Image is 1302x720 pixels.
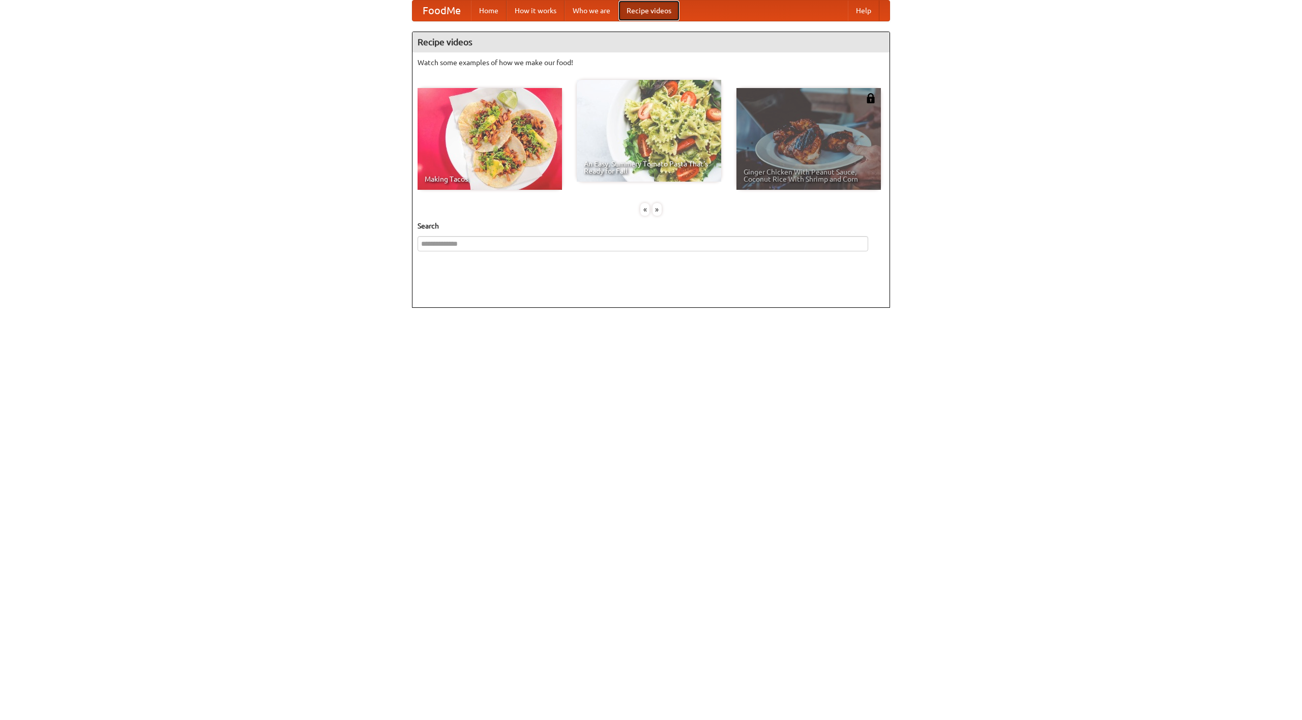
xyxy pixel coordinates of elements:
span: Making Tacos [425,176,555,183]
a: Help [848,1,879,21]
img: 483408.png [866,93,876,103]
div: » [653,203,662,216]
span: An Easy, Summery Tomato Pasta That's Ready for Fall [584,160,714,175]
a: An Easy, Summery Tomato Pasta That's Ready for Fall [577,80,721,182]
a: FoodMe [412,1,471,21]
h4: Recipe videos [412,32,890,52]
a: Home [471,1,507,21]
div: « [640,203,649,216]
a: Making Tacos [418,88,562,190]
a: Who we are [565,1,618,21]
p: Watch some examples of how we make our food! [418,57,884,68]
a: Recipe videos [618,1,679,21]
h5: Search [418,221,884,231]
a: How it works [507,1,565,21]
